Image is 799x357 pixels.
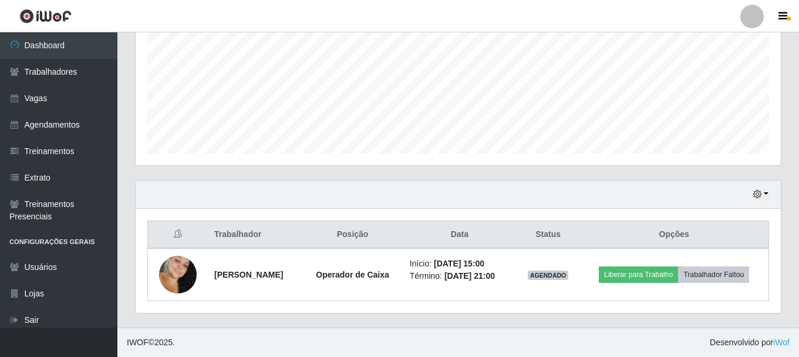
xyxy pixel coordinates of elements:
[444,271,495,281] time: [DATE] 21:00
[410,258,510,270] li: Início:
[214,270,283,279] strong: [PERSON_NAME]
[599,266,678,283] button: Liberar para Trabalho
[316,270,389,279] strong: Operador de Caixa
[410,270,510,282] li: Término:
[403,221,517,249] th: Data
[773,338,790,347] a: iWof
[127,338,149,347] span: IWOF
[434,259,484,268] time: [DATE] 15:00
[19,9,72,24] img: CoreUI Logo
[710,336,790,349] span: Desenvolvido por
[207,221,302,249] th: Trabalhador
[517,221,579,249] th: Status
[302,221,402,249] th: Posição
[678,266,749,283] button: Trabalhador Faltou
[127,336,175,349] span: © 2025 .
[159,246,197,303] img: 1750087788307.jpeg
[579,221,768,249] th: Opções
[528,271,569,280] span: AGENDADO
